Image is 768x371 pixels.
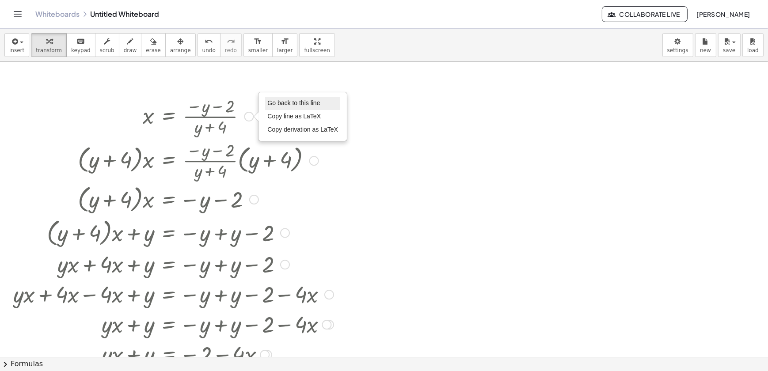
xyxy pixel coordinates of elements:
[9,47,24,53] span: insert
[667,47,688,53] span: settings
[747,47,759,53] span: load
[695,33,716,57] button: new
[31,33,67,57] button: transform
[124,47,137,53] span: draw
[662,33,693,57] button: settings
[267,99,320,106] span: Go back to this line
[277,47,293,53] span: larger
[95,33,119,57] button: scrub
[723,47,735,53] span: save
[742,33,764,57] button: load
[700,47,711,53] span: new
[243,33,273,57] button: format_sizesmaller
[36,47,62,53] span: transform
[267,126,338,133] span: Copy derivation as LaTeX
[35,10,80,19] a: Whiteboards
[100,47,114,53] span: scrub
[609,10,680,18] span: Collaborate Live
[205,36,213,47] i: undo
[11,7,25,21] button: Toggle navigation
[225,47,237,53] span: redo
[248,47,268,53] span: smaller
[304,47,330,53] span: fullscreen
[170,47,191,53] span: arrange
[202,47,216,53] span: undo
[71,47,91,53] span: keypad
[66,33,95,57] button: keyboardkeypad
[227,36,235,47] i: redo
[696,10,750,18] span: [PERSON_NAME]
[254,36,262,47] i: format_size
[689,6,757,22] button: [PERSON_NAME]
[141,33,165,57] button: erase
[76,36,85,47] i: keyboard
[718,33,741,57] button: save
[146,47,160,53] span: erase
[299,33,335,57] button: fullscreen
[4,33,29,57] button: insert
[220,33,242,57] button: redoredo
[272,33,297,57] button: format_sizelarger
[119,33,142,57] button: draw
[281,36,289,47] i: format_size
[165,33,196,57] button: arrange
[198,33,221,57] button: undoundo
[267,113,321,120] span: Copy line as LaTeX
[602,6,688,22] button: Collaborate Live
